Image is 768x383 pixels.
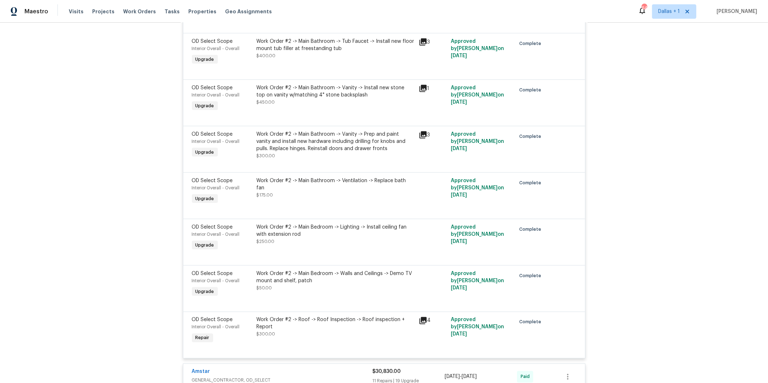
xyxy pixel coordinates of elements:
[192,139,240,144] span: Interior Overall - Overall
[257,100,275,104] span: $450.00
[419,84,447,93] div: 1
[193,149,217,156] span: Upgrade
[521,373,533,380] span: Paid
[192,317,233,323] span: OD Select Scope
[257,154,275,158] span: $300.00
[257,193,273,197] span: $175.00
[24,8,48,15] span: Maestro
[451,146,467,151] span: [DATE]
[188,8,216,15] span: Properties
[451,85,504,105] span: Approved by [PERSON_NAME] on
[193,102,217,109] span: Upgrade
[257,286,272,290] span: $50.00
[192,186,240,190] span: Interior Overall - Overall
[257,131,414,152] div: Work Order #2 -> Main Bathroom -> Vanity -> Prep and paint vanity and install new hardware includ...
[257,316,414,331] div: Work Order #2 -> Roof -> Roof Inspection -> Roof inspection + Report
[451,100,467,105] span: [DATE]
[451,132,504,151] span: Approved by [PERSON_NAME] on
[451,53,467,58] span: [DATE]
[192,232,240,236] span: Interior Overall - Overall
[419,38,447,46] div: 3
[193,195,217,202] span: Upgrade
[69,8,84,15] span: Visits
[192,93,240,97] span: Interior Overall - Overall
[519,179,544,186] span: Complete
[192,325,240,329] span: Interior Overall - Overall
[373,369,401,374] span: $30,830.00
[192,225,233,230] span: OD Select Scope
[257,54,276,58] span: $400.00
[519,272,544,279] span: Complete
[451,317,504,337] span: Approved by [PERSON_NAME] on
[451,193,467,198] span: [DATE]
[519,40,544,47] span: Complete
[519,226,544,233] span: Complete
[192,132,233,137] span: OD Select Scope
[123,8,156,15] span: Work Orders
[193,56,217,63] span: Upgrade
[451,39,504,58] span: Approved by [PERSON_NAME] on
[451,225,504,244] span: Approved by [PERSON_NAME] on
[519,133,544,140] span: Complete
[192,178,233,183] span: OD Select Scope
[92,8,114,15] span: Projects
[192,39,233,44] span: OD Select Scope
[193,242,217,249] span: Upgrade
[257,332,275,337] span: $300.00
[192,271,233,276] span: OD Select Scope
[519,86,544,94] span: Complete
[193,288,217,295] span: Upgrade
[192,85,233,90] span: OD Select Scope
[257,38,414,52] div: Work Order #2 -> Main Bathroom -> Tub Faucet -> Install new floor mount tub filler at freestandin...
[419,131,447,139] div: 3
[419,316,447,325] div: 4
[451,271,504,290] span: Approved by [PERSON_NAME] on
[519,319,544,326] span: Complete
[451,332,467,337] span: [DATE]
[165,9,180,14] span: Tasks
[462,374,477,379] span: [DATE]
[257,270,414,284] div: Work Order #2 -> Main Bedroom -> Walls and Ceilings -> Demo TV mount and shelf, patch
[451,239,467,244] span: [DATE]
[642,4,647,12] div: 64
[445,374,460,379] span: [DATE]
[257,84,414,99] div: Work Order #2 -> Main Bathroom -> Vanity -> Install new stone top on vanity w/matching 4" stone b...
[658,8,680,15] span: Dallas + 1
[257,239,275,244] span: $250.00
[257,224,414,238] div: Work Order #2 -> Main Bedroom -> Lighting -> Install ceiling fan with extension rod
[257,177,414,191] div: Work Order #2 -> Main Bathroom -> Ventilation -> Replace bath fan
[193,334,212,342] span: Repair
[192,369,210,374] a: Amstar
[192,46,240,51] span: Interior Overall - Overall
[451,178,504,198] span: Approved by [PERSON_NAME] on
[225,8,272,15] span: Geo Assignments
[445,373,477,380] span: -
[714,8,757,15] span: [PERSON_NAME]
[192,279,240,283] span: Interior Overall - Overall
[451,285,467,290] span: [DATE]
